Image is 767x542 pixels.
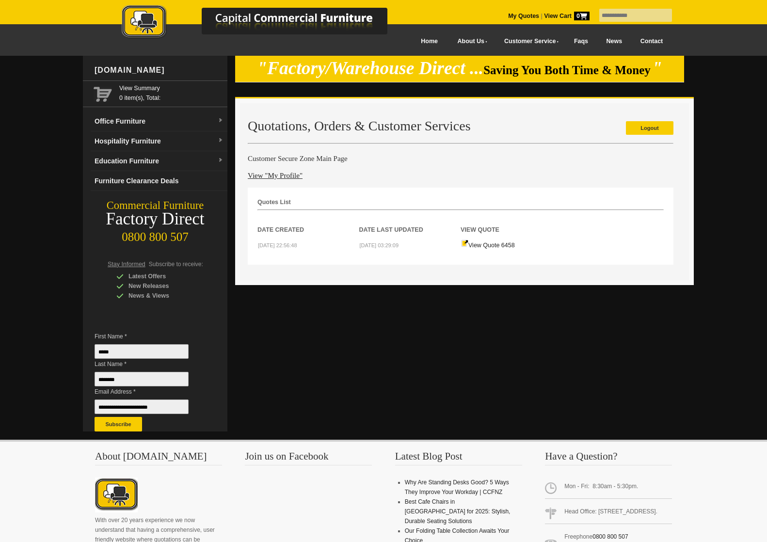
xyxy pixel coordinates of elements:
[95,5,434,40] img: Capital Commercial Furniture Logo
[95,387,203,397] span: Email Address *
[545,451,672,465] h3: Have a Question?
[95,478,138,512] img: About CCFNZ Logo
[91,56,227,85] div: [DOMAIN_NAME]
[119,83,224,93] a: View Summary
[83,212,227,226] div: Factory Direct
[544,13,590,19] strong: View Cart
[95,332,203,341] span: First Name *
[248,172,303,179] a: View "My Profile"
[95,417,142,431] button: Subscribe
[360,242,399,248] small: [DATE] 03:29:09
[91,151,227,171] a: Education Furnituredropdown
[248,119,673,133] h2: Quotations, Orders & Customer Services
[508,13,539,19] a: My Quotes
[461,210,562,235] th: View Quote
[543,13,590,19] a: View Cart0
[631,31,672,52] a: Contact
[218,118,224,124] img: dropdown
[483,64,651,77] span: Saving You Both Time & Money
[95,399,189,414] input: Email Address *
[248,154,673,163] h4: Customer Secure Zone Main Page
[257,58,483,78] em: "Factory/Warehouse Direct ...
[405,479,509,495] a: Why Are Standing Desks Good? 5 Ways They Improve Your Workday | CCFNZ
[116,281,208,291] div: New Releases
[95,451,222,465] h3: About [DOMAIN_NAME]
[652,58,662,78] em: "
[545,503,672,524] span: Head Office: [STREET_ADDRESS].
[149,261,203,268] span: Subscribe to receive:
[218,158,224,163] img: dropdown
[108,261,145,268] span: Stay Informed
[461,242,515,249] a: View Quote 6458
[91,131,227,151] a: Hospitality Furnituredropdown
[257,199,291,206] strong: Quotes List
[592,533,628,540] a: 0800 800 507
[395,451,522,465] h3: Latest Blog Post
[95,359,203,369] span: Last Name *
[83,199,227,212] div: Commercial Furniture
[91,171,227,191] a: Furniture Clearance Deals
[116,271,208,281] div: Latest Offers
[494,31,565,52] a: Customer Service
[95,372,189,386] input: Last Name *
[574,12,590,20] span: 0
[359,210,461,235] th: Date Last Updated
[95,344,189,359] input: First Name *
[257,210,359,235] th: Date Created
[245,451,372,465] h3: Join us on Facebook
[116,291,208,301] div: News & Views
[597,31,631,52] a: News
[405,498,511,525] a: Best Cafe Chairs in [GEOGRAPHIC_DATA] for 2025: Stylish, Durable Seating Solutions
[461,239,468,247] img: Quote-icon
[545,478,672,499] span: Mon - Fri: 8:30am - 5:30pm.
[91,112,227,131] a: Office Furnituredropdown
[565,31,597,52] a: Faqs
[626,121,673,135] a: Logout
[258,242,297,248] small: [DATE] 22:56:48
[83,225,227,244] div: 0800 800 507
[95,5,434,43] a: Capital Commercial Furniture Logo
[447,31,494,52] a: About Us
[218,138,224,143] img: dropdown
[119,83,224,101] span: 0 item(s), Total:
